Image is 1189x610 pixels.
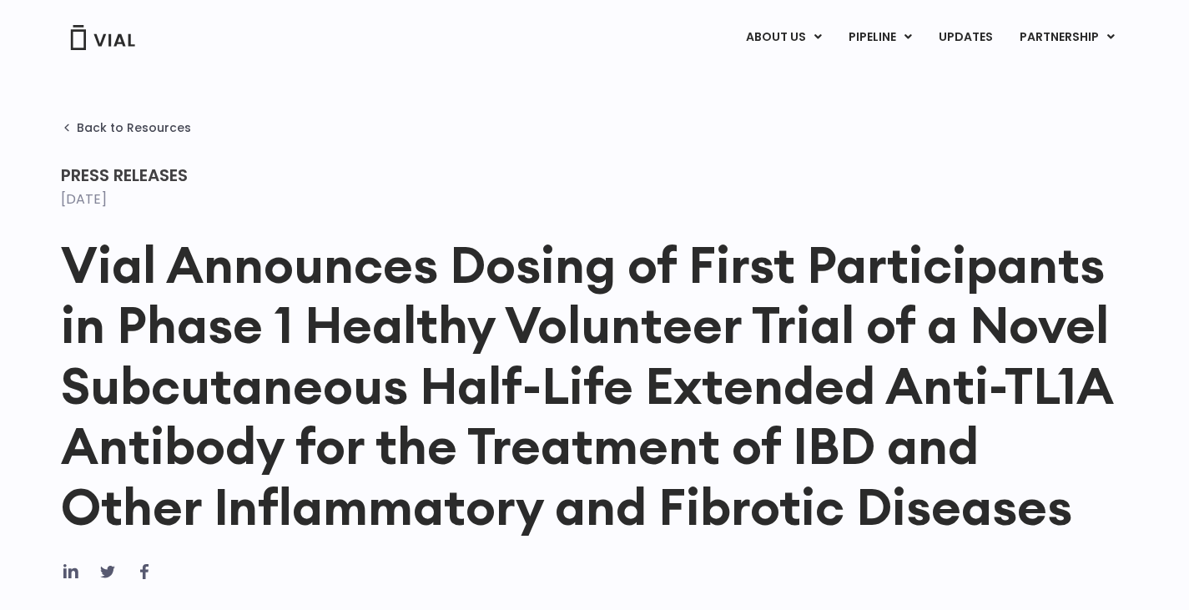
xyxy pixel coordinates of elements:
div: Share on linkedin [61,562,81,582]
span: Press Releases [61,164,188,187]
span: Back to Resources [77,121,191,134]
time: [DATE] [61,189,107,209]
a: ABOUT USMenu Toggle [733,23,834,52]
h1: Vial Announces Dosing of First Participants in Phase 1 Healthy Volunteer Trial of a Novel Subcuta... [61,234,1129,537]
div: Share on facebook [134,562,154,582]
a: PIPELINEMenu Toggle [835,23,924,52]
a: PARTNERSHIPMenu Toggle [1006,23,1128,52]
div: Share on twitter [98,562,118,582]
img: Vial Logo [69,25,136,50]
a: Back to Resources [61,121,191,134]
a: UPDATES [925,23,1005,52]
